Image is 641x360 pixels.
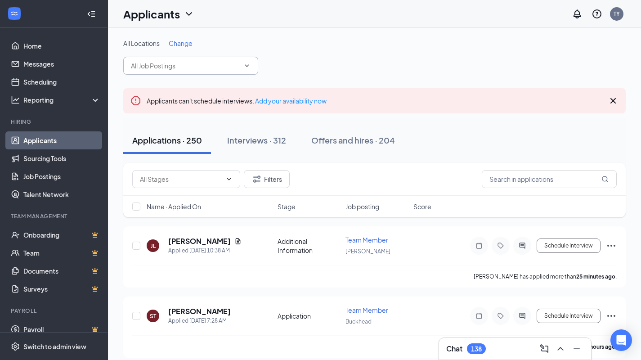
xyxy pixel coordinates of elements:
[11,118,99,126] div: Hiring
[592,9,602,19] svg: QuestionInfo
[168,246,242,255] div: Applied [DATE] 10:38 AM
[474,273,617,280] p: [PERSON_NAME] has applied more than .
[168,236,231,246] h5: [PERSON_NAME]
[87,9,96,18] svg: Collapse
[11,95,20,104] svg: Analysis
[278,311,340,320] div: Application
[168,316,231,325] div: Applied [DATE] 7:28 AM
[132,135,202,146] div: Applications · 250
[495,312,506,319] svg: Tag
[234,238,242,245] svg: Document
[243,62,251,69] svg: ChevronDown
[11,342,20,351] svg: Settings
[23,131,100,149] a: Applicants
[576,273,615,280] b: 25 minutes ago
[23,280,100,298] a: SurveysCrown
[150,312,156,320] div: ST
[446,344,462,354] h3: Chat
[23,320,100,338] a: PayrollCrown
[23,185,100,203] a: Talent Network
[151,242,156,250] div: JL
[345,236,388,244] span: Team Member
[11,307,99,315] div: Payroll
[413,202,431,211] span: Score
[184,9,194,19] svg: ChevronDown
[586,343,615,350] b: 4 hours ago
[474,242,484,249] svg: Note
[23,342,86,351] div: Switch to admin view
[23,262,100,280] a: DocumentsCrown
[278,237,340,255] div: Additional Information
[168,306,231,316] h5: [PERSON_NAME]
[123,39,160,47] span: All Locations
[147,202,201,211] span: Name · Applied On
[11,212,99,220] div: Team Management
[140,174,222,184] input: All Stages
[311,135,395,146] div: Offers and hires · 204
[571,343,582,354] svg: Minimize
[474,312,484,319] svg: Note
[23,244,100,262] a: TeamCrown
[608,95,619,106] svg: Cross
[345,202,379,211] span: Job posting
[537,342,551,356] button: ComposeMessage
[537,238,601,253] button: Schedule Interview
[278,202,296,211] span: Stage
[345,306,388,314] span: Team Member
[10,9,19,18] svg: WorkstreamLogo
[169,39,193,47] span: Change
[244,170,290,188] button: Filter Filters
[601,175,609,183] svg: MagnifyingGlass
[23,167,100,185] a: Job Postings
[23,149,100,167] a: Sourcing Tools
[606,240,617,251] svg: Ellipses
[147,97,327,105] span: Applicants can't schedule interviews.
[537,309,601,323] button: Schedule Interview
[482,170,617,188] input: Search in applications
[539,343,550,354] svg: ComposeMessage
[555,343,566,354] svg: ChevronUp
[517,312,528,319] svg: ActiveChat
[23,95,101,104] div: Reporting
[225,175,233,183] svg: ChevronDown
[553,342,568,356] button: ChevronUp
[23,73,100,91] a: Scheduling
[23,37,100,55] a: Home
[471,345,482,353] div: 138
[123,6,180,22] h1: Applicants
[606,310,617,321] svg: Ellipses
[517,242,528,249] svg: ActiveChat
[131,61,240,71] input: All Job Postings
[610,329,632,351] div: Open Intercom Messenger
[569,342,584,356] button: Minimize
[345,318,372,325] span: Buckhead
[23,55,100,73] a: Messages
[130,95,141,106] svg: Error
[251,174,262,184] svg: Filter
[572,9,583,19] svg: Notifications
[255,97,327,105] a: Add your availability now
[23,226,100,244] a: OnboardingCrown
[227,135,286,146] div: Interviews · 312
[345,248,390,255] span: [PERSON_NAME]
[614,10,620,18] div: TY
[495,242,506,249] svg: Tag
